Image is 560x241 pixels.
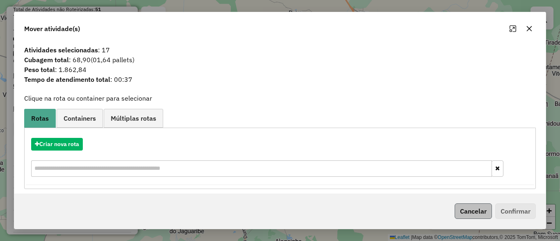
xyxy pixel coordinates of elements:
[19,65,541,74] span: : 1.862,84
[506,22,519,35] button: Maximize
[91,56,134,64] span: (01,64 pallets)
[64,115,96,122] span: Containers
[19,55,541,65] span: : 68,90
[19,45,541,55] span: : 17
[19,74,541,84] span: : 00:37
[24,46,98,54] strong: Atividades selecionadas
[24,65,55,74] strong: Peso total
[24,24,80,34] span: Mover atividade(s)
[111,115,156,122] span: Múltiplas rotas
[31,138,83,151] button: Criar nova rota
[455,203,492,219] button: Cancelar
[24,56,69,64] strong: Cubagem total
[24,93,152,103] label: Clique na rota ou container para selecionar
[31,115,49,122] span: Rotas
[24,75,110,83] strong: Tempo de atendimento total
